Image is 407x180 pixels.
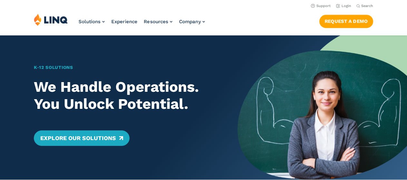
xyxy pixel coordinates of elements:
[237,35,407,180] img: Home Banner
[78,14,205,35] nav: Primary Navigation
[34,14,68,26] img: LINQ | K‑12 Software
[179,19,205,24] a: Company
[111,19,137,24] a: Experience
[356,4,373,8] button: Open Search Bar
[34,64,221,71] h1: K‑12 Solutions
[179,19,201,24] span: Company
[34,79,221,112] h2: We Handle Operations. You Unlock Potential.
[319,15,373,28] a: Request a Demo
[319,14,373,28] nav: Button Navigation
[144,19,172,24] a: Resources
[361,4,373,8] span: Search
[78,19,101,24] span: Solutions
[34,130,130,146] a: Explore Our Solutions
[78,19,105,24] a: Solutions
[336,4,351,8] a: Login
[144,19,168,24] span: Resources
[311,4,331,8] a: Support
